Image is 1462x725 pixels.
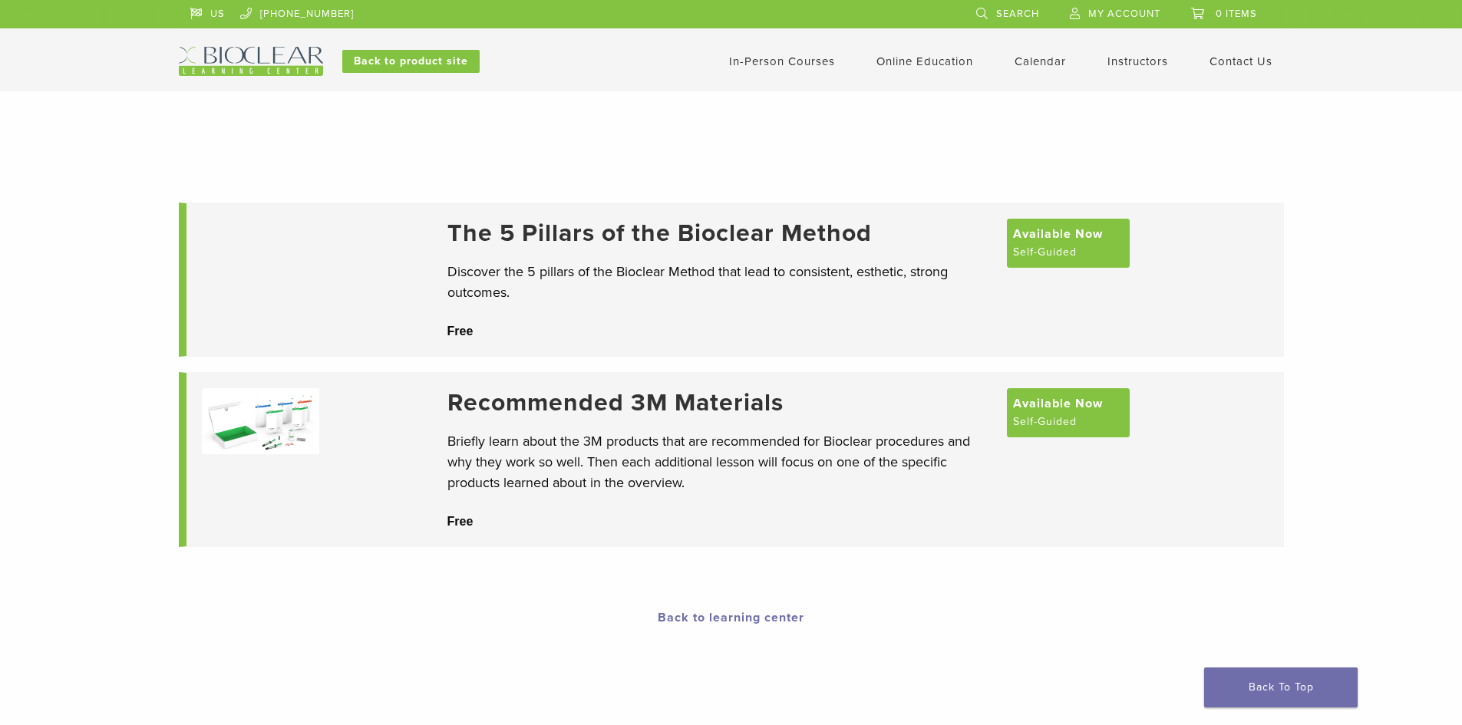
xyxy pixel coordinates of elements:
img: Bioclear [179,47,323,76]
a: Calendar [1015,54,1066,68]
span: Search [996,8,1039,20]
span: Free [447,515,474,528]
a: Back to product site [342,50,480,73]
span: 0 items [1216,8,1257,20]
span: Free [447,325,474,338]
a: The 5 Pillars of the Bioclear Method [447,219,992,248]
span: Self-Guided [1013,243,1077,262]
p: Discover the 5 pillars of the Bioclear Method that lead to consistent, esthetic, strong outcomes. [447,262,992,303]
a: Available Now Self-Guided [1007,219,1130,268]
p: Briefly learn about the 3M products that are recommended for Bioclear procedures and why they wor... [447,431,992,493]
span: Available Now [1013,394,1103,413]
a: Back to learning center [658,610,804,625]
span: Available Now [1013,225,1103,243]
a: Contact Us [1210,54,1272,68]
a: Instructors [1107,54,1168,68]
a: In-Person Courses [729,54,835,68]
a: Online Education [876,54,973,68]
span: Self-Guided [1013,413,1077,431]
span: My Account [1088,8,1160,20]
a: Available Now Self-Guided [1007,388,1130,437]
a: Recommended 3M Materials [447,388,992,417]
a: Back To Top [1204,667,1358,707]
